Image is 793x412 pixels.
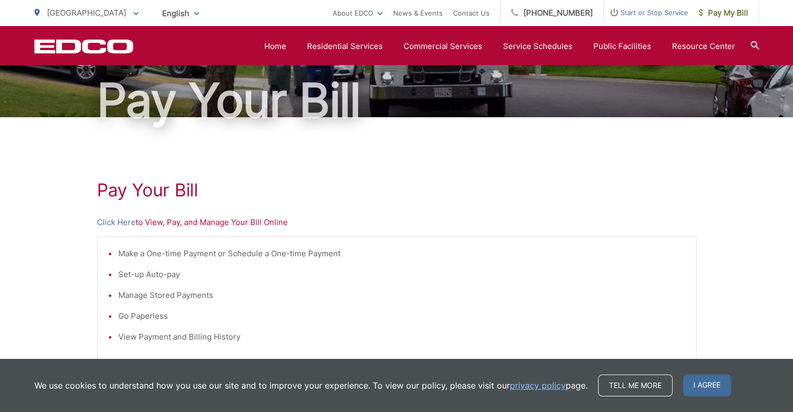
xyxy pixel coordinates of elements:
h1: Pay Your Bill [34,74,759,127]
span: [GEOGRAPHIC_DATA] [47,8,126,18]
a: Tell me more [598,374,673,396]
li: Set-up Auto-pay [118,268,686,281]
span: Pay My Bill [699,7,748,19]
a: Commercial Services [404,40,482,53]
li: Make a One-time Payment or Schedule a One-time Payment [118,247,686,260]
a: News & Events [393,7,443,19]
span: English [154,4,207,22]
li: Go Paperless [118,310,686,322]
a: Service Schedules [503,40,572,53]
a: EDCD logo. Return to the homepage. [34,39,133,54]
p: to View, Pay, and Manage Your Bill Online [97,216,697,229]
span: I agree [683,374,731,396]
a: Contact Us [453,7,490,19]
a: Residential Services [307,40,383,53]
li: Manage Stored Payments [118,289,686,302]
a: Click Here [97,216,136,229]
a: privacy policy [510,379,566,392]
a: About EDCO [333,7,383,19]
h1: Pay Your Bill [97,180,697,201]
p: We use cookies to understand how you use our site and to improve your experience. To view our pol... [34,379,588,392]
a: Home [264,40,286,53]
a: Resource Center [672,40,735,53]
a: Public Facilities [593,40,651,53]
li: View Payment and Billing History [118,331,686,343]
